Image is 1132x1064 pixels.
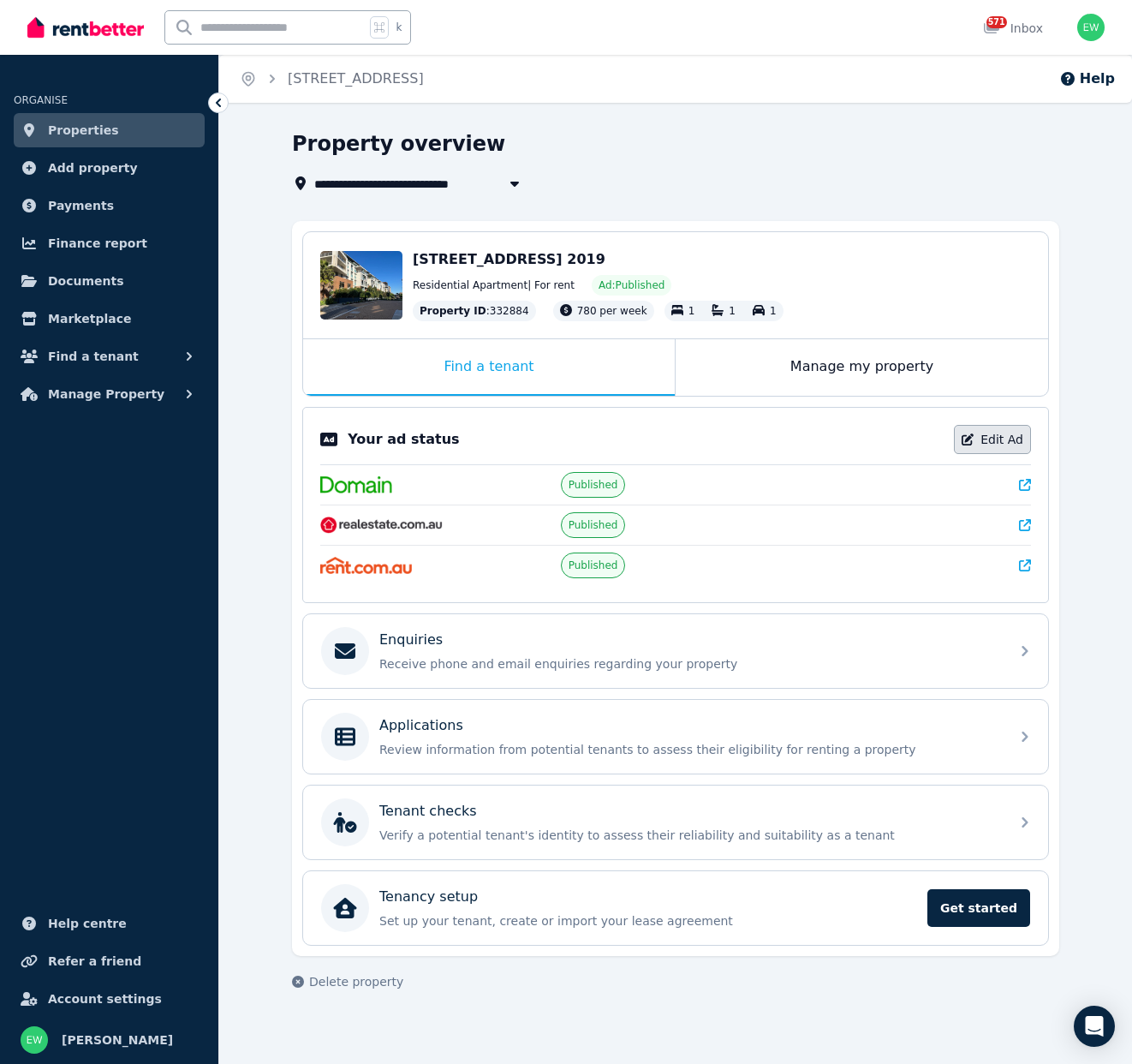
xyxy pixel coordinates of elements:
span: Payments [48,195,114,216]
div: Open Intercom Messenger [1074,1006,1115,1047]
span: Documents [48,271,124,291]
span: Properties [48,120,119,140]
nav: Breadcrumb [219,55,444,103]
span: Residential Apartment | For rent [413,278,575,292]
span: Find a tenant [48,346,139,367]
p: Your ad status [348,429,459,450]
span: [STREET_ADDRESS] 2019 [413,251,605,267]
a: EnquiriesReceive phone and email enquiries regarding your property [303,614,1048,688]
span: Help centre [48,913,127,934]
div: Inbox [983,20,1043,37]
a: Tenancy setupSet up your tenant, create or import your lease agreementGet started [303,871,1048,945]
img: RealEstate.com.au [320,517,443,534]
a: [STREET_ADDRESS] [288,70,424,87]
p: Set up your tenant, create or import your lease agreement [379,912,917,930]
span: Delete property [309,973,403,990]
a: Properties [14,113,205,147]
button: Delete property [292,973,403,990]
span: [PERSON_NAME] [62,1030,173,1050]
span: Published [569,559,618,572]
a: Marketplace [14,302,205,336]
h1: Property overview [292,130,505,158]
span: Refer a friend [48,951,141,971]
p: Receive phone and email enquiries regarding your property [379,655,999,672]
p: Enquiries [379,630,443,650]
p: Tenancy setup [379,887,478,907]
img: Evelyn Wang [21,1026,48,1054]
button: Manage Property [14,377,205,411]
button: Find a tenant [14,339,205,374]
p: Review information from potential tenants to assess their eligibility for renting a property [379,741,999,758]
a: Edit Ad [954,425,1031,454]
p: Tenant checks [379,801,477,822]
span: Published [569,478,618,492]
img: RentBetter [27,15,144,40]
img: Domain.com.au [320,476,392,493]
span: k [396,21,402,34]
p: Verify a potential tenant's identity to assess their reliability and suitability as a tenant [379,827,999,844]
span: 1 [729,305,736,317]
div: Find a tenant [303,339,675,396]
span: Manage Property [48,384,164,404]
span: Ad: Published [599,278,664,292]
a: Add property [14,151,205,185]
span: Published [569,518,618,532]
a: Payments [14,188,205,223]
a: Tenant checksVerify a potential tenant's identity to assess their reliability and suitability as ... [303,786,1048,859]
span: 571 [986,16,1007,28]
a: Account settings [14,982,205,1016]
span: Marketplace [48,308,131,329]
span: 780 per week [577,305,647,317]
div: : 332884 [413,301,536,321]
span: Add property [48,158,138,178]
span: Account settings [48,989,162,1009]
button: Help [1059,69,1115,89]
img: Evelyn Wang [1077,14,1105,41]
span: Finance report [48,233,147,254]
a: Documents [14,264,205,298]
a: Finance report [14,226,205,260]
span: 1 [688,305,695,317]
a: ApplicationsReview information from potential tenants to assess their eligibility for renting a p... [303,700,1048,774]
span: Property ID [420,304,486,318]
div: Manage my property [676,339,1048,396]
span: 1 [770,305,777,317]
span: Get started [927,889,1030,927]
a: Help centre [14,906,205,941]
p: Applications [379,715,463,736]
a: Refer a friend [14,944,205,978]
span: ORGANISE [14,94,68,106]
img: Rent.com.au [320,557,412,574]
